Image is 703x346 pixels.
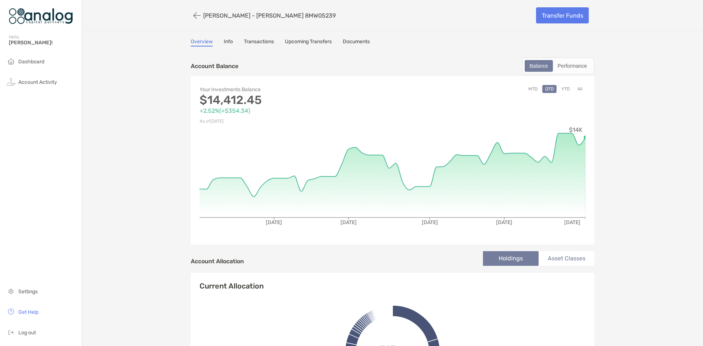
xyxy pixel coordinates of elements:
img: get-help icon [7,307,15,316]
a: Overview [191,38,213,46]
h4: Account Allocation [191,258,244,265]
button: YTD [558,85,573,93]
img: settings icon [7,287,15,295]
button: All [574,85,585,93]
tspan: [DATE] [564,219,580,226]
span: Dashboard [18,59,44,65]
button: QTD [542,85,557,93]
span: Log out [18,330,36,336]
p: [PERSON_NAME] - [PERSON_NAME] 8MW05239 [203,12,336,19]
h4: Current Allocation [200,282,264,290]
span: Account Activity [18,79,57,85]
a: Upcoming Transfers [285,38,332,46]
li: Asset Classes [539,251,594,266]
img: activity icon [7,77,15,86]
p: Your Investments Balance [200,85,393,94]
a: Info [224,38,233,46]
button: MTD [525,85,540,93]
tspan: [DATE] [341,219,357,226]
a: Transfer Funds [536,7,589,23]
li: Holdings [483,251,539,266]
div: Balance [525,61,552,71]
img: logout icon [7,328,15,336]
p: $14,412.45 [200,96,393,105]
tspan: [DATE] [422,219,438,226]
p: As of [DATE] [200,117,393,126]
p: +2.52% ( +$354.34 ) [200,106,393,115]
img: household icon [7,57,15,66]
tspan: $14K [569,126,583,133]
tspan: [DATE] [496,219,512,226]
span: Settings [18,289,38,295]
tspan: [DATE] [266,219,282,226]
div: segmented control [522,57,594,74]
img: Zoe Logo [9,3,73,29]
a: Transactions [244,38,274,46]
a: Documents [343,38,370,46]
span: Get Help [18,309,38,315]
span: [PERSON_NAME]! [9,40,77,46]
div: Performance [554,61,591,71]
p: Account Balance [191,62,238,71]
